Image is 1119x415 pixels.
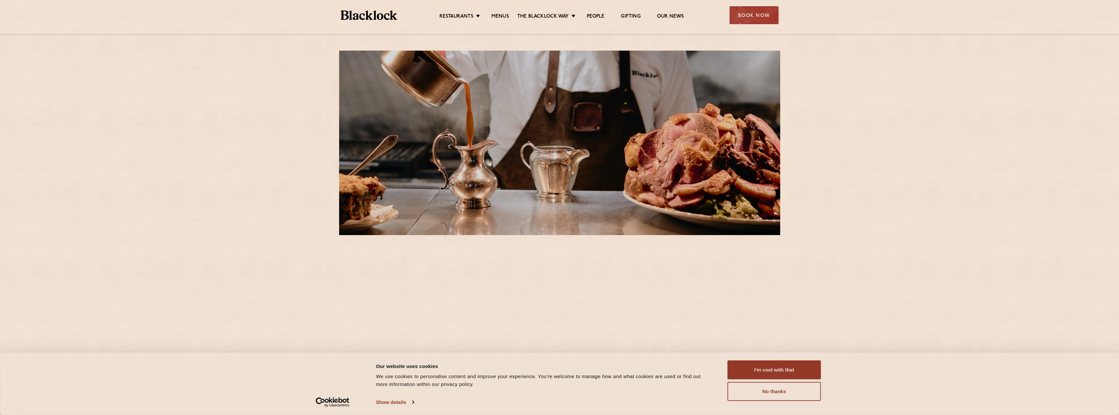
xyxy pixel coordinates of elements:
a: Show details [376,397,414,407]
a: The Blacklock Way [517,13,569,21]
div: Book Now [730,6,779,24]
a: Our News [657,13,684,21]
div: We use cookies to personalise content and improve your experience. You're welcome to manage how a... [376,373,713,388]
button: No thanks [728,382,821,401]
a: Usercentrics Cookiebot - opens in a new window [304,397,361,407]
button: I'm cool with that [728,360,821,379]
a: Gifting [621,13,640,21]
div: Our website uses cookies [376,362,713,370]
a: Menus [491,13,509,21]
img: BL_Textured_Logo-footer-cropped.svg [341,10,397,20]
a: Restaurants [439,13,473,21]
a: People [587,13,604,21]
